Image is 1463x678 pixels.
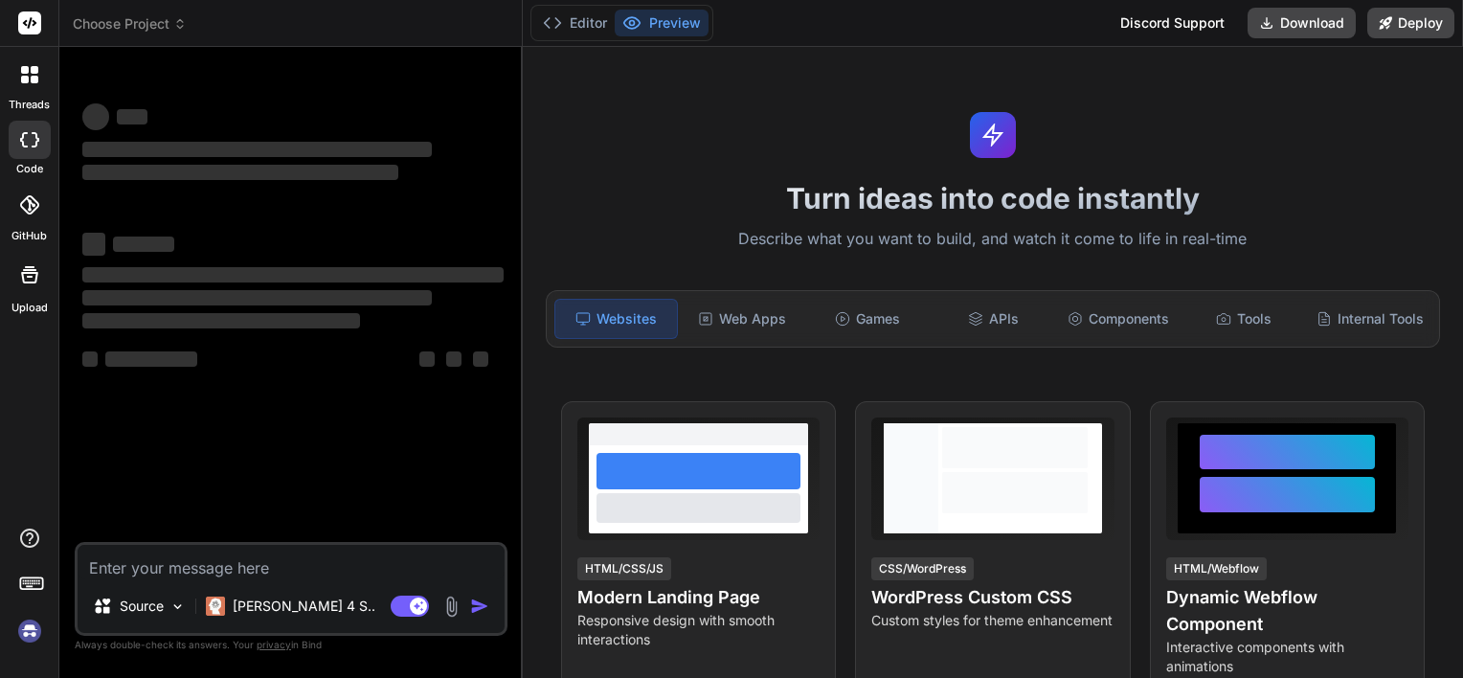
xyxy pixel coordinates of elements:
[615,10,709,36] button: Preview
[1109,8,1236,38] div: Discord Support
[105,351,197,367] span: ‌
[13,615,46,647] img: signin
[117,109,147,124] span: ‌
[440,596,462,618] img: attachment
[120,597,164,616] p: Source
[75,636,507,654] p: Always double-check its answers. Your in Bind
[82,165,398,180] span: ‌
[871,557,974,580] div: CSS/WordPress
[169,599,186,615] img: Pick Models
[82,267,504,282] span: ‌
[233,597,375,616] p: [PERSON_NAME] 4 S..
[82,233,105,256] span: ‌
[554,299,678,339] div: Websites
[577,557,671,580] div: HTML/CSS/JS
[534,227,1452,252] p: Describe what you want to build, and watch it come to life in real-time
[1183,299,1305,339] div: Tools
[473,351,488,367] span: ‌
[577,611,820,649] p: Responsive design with smooth interactions
[257,639,291,650] span: privacy
[577,584,820,611] h4: Modern Landing Page
[82,351,98,367] span: ‌
[1166,638,1408,676] p: Interactive components with animations
[1309,299,1431,339] div: Internal Tools
[82,290,432,305] span: ‌
[871,611,1114,630] p: Custom styles for theme enhancement
[73,14,187,34] span: Choose Project
[16,161,43,177] label: code
[419,351,435,367] span: ‌
[933,299,1054,339] div: APIs
[1166,557,1267,580] div: HTML/Webflow
[534,181,1452,215] h1: Turn ideas into code instantly
[113,237,174,252] span: ‌
[807,299,929,339] div: Games
[11,300,48,316] label: Upload
[82,142,432,157] span: ‌
[446,351,461,367] span: ‌
[82,313,360,328] span: ‌
[206,597,225,616] img: Claude 4 Sonnet
[1058,299,1180,339] div: Components
[1367,8,1454,38] button: Deploy
[1166,584,1408,638] h4: Dynamic Webflow Component
[11,228,47,244] label: GitHub
[682,299,803,339] div: Web Apps
[9,97,50,113] label: threads
[470,597,489,616] img: icon
[1248,8,1356,38] button: Download
[82,103,109,130] span: ‌
[871,584,1114,611] h4: WordPress Custom CSS
[535,10,615,36] button: Editor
